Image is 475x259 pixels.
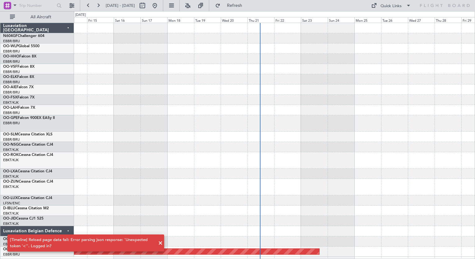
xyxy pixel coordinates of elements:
span: OO-LXA [3,170,18,173]
span: OO-HHO [3,55,19,58]
a: EBBR/BRU [3,90,20,95]
span: OO-LUX [3,196,18,200]
span: N604GF [3,34,18,38]
span: OO-AIE [3,85,16,89]
a: EBBR/BRU [3,111,20,115]
a: OO-GPEFalcon 900EX EASy II [3,116,55,120]
a: EBKT/KJK [3,158,19,162]
a: EBBR/BRU [3,137,20,142]
button: Refresh [212,1,250,11]
a: OO-HHOFalcon 8X [3,55,36,58]
div: Sat 16 [114,17,141,23]
span: All Aircraft [16,15,66,19]
a: EBKT/KJK [3,100,19,105]
div: Quick Links [380,3,402,9]
a: EBBR/BRU [3,39,20,43]
a: EBBR/BRU [3,49,20,54]
span: OO-NSG [3,143,19,147]
div: Sun 24 [328,17,354,23]
a: EBBR/BRU [3,80,20,84]
div: Sun 17 [141,17,167,23]
a: OO-LAHFalcon 7X [3,106,35,110]
a: EBKT/KJK [3,184,19,189]
span: OO-ZUN [3,180,19,184]
span: OO-GPE [3,116,18,120]
div: Wed 20 [221,17,247,23]
button: Quick Links [368,1,414,11]
a: EBBR/BRU [3,70,20,74]
a: EBKT/KJK [3,148,19,152]
span: OO-ELK [3,75,17,79]
a: OO-FSXFalcon 7X [3,96,35,99]
div: [Timeline] Reload page data fail: Error parsing json response: 'Unexpected token '<''. Logged in? [10,237,155,249]
a: OO-VSFFalcon 8X [3,65,35,69]
div: Fri 15 [87,17,114,23]
a: EBKT/KJK [3,221,19,226]
div: Tue 19 [194,17,221,23]
a: EBKT/KJK [3,211,19,216]
a: EBKT/KJK [3,174,19,179]
span: Refresh [222,3,248,8]
span: [DATE] - [DATE] [106,3,135,8]
div: Mon 25 [354,17,381,23]
span: D-IBLU [3,207,15,210]
span: OO-ROK [3,153,19,157]
div: Thu 28 [435,17,461,23]
a: D-IBLUCessna Citation M2 [3,207,49,210]
div: Mon 18 [167,17,194,23]
span: OO-JID [3,217,16,220]
a: OO-ZUNCessna Citation CJ4 [3,180,53,184]
span: OO-SLM [3,133,18,136]
a: OO-JIDCessna CJ1 525 [3,217,44,220]
a: LFSN/ENC [3,201,20,206]
a: EBBR/BRU [3,121,20,125]
input: Trip Number [19,1,55,10]
div: Thu 21 [247,17,274,23]
button: All Aircraft [7,12,67,22]
a: OO-LUXCessna Citation CJ4 [3,196,52,200]
span: OO-VSF [3,65,17,69]
a: EBBR/BRU [3,59,20,64]
a: OO-WLPGlobal 5500 [3,44,39,48]
a: OO-ELKFalcon 8X [3,75,34,79]
a: OO-NSGCessna Citation CJ4 [3,143,53,147]
a: OO-ROKCessna Citation CJ4 [3,153,53,157]
a: OO-LXACessna Citation CJ4 [3,170,52,173]
div: Wed 27 [408,17,435,23]
a: OO-SLMCessna Citation XLS [3,133,53,136]
div: Sat 23 [301,17,328,23]
span: OO-WLP [3,44,18,48]
span: OO-LAH [3,106,18,110]
span: OO-FSX [3,96,17,99]
div: Fri 22 [274,17,301,23]
a: N604GFChallenger 604 [3,34,44,38]
div: Tue 26 [381,17,408,23]
a: OO-AIEFalcon 7X [3,85,34,89]
div: [DATE] [75,12,86,18]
